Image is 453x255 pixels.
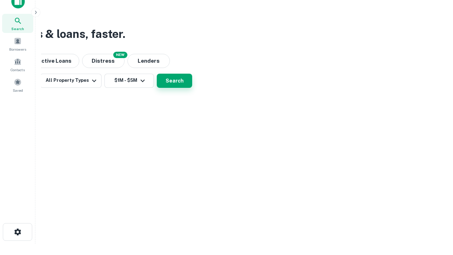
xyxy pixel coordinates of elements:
[2,34,33,53] a: Borrowers
[2,75,33,95] a: Saved
[157,74,192,88] button: Search
[13,87,23,93] span: Saved
[418,198,453,232] iframe: Chat Widget
[9,46,26,52] span: Borrowers
[127,54,170,68] button: Lenders
[11,67,25,73] span: Contacts
[11,26,24,32] span: Search
[2,55,33,74] a: Contacts
[104,74,154,88] button: $1M - $5M
[2,14,33,33] a: Search
[113,52,127,58] div: NEW
[82,54,125,68] button: Search distressed loans with lien and other non-mortgage details.
[40,74,102,88] button: All Property Types
[30,54,79,68] button: Active Loans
